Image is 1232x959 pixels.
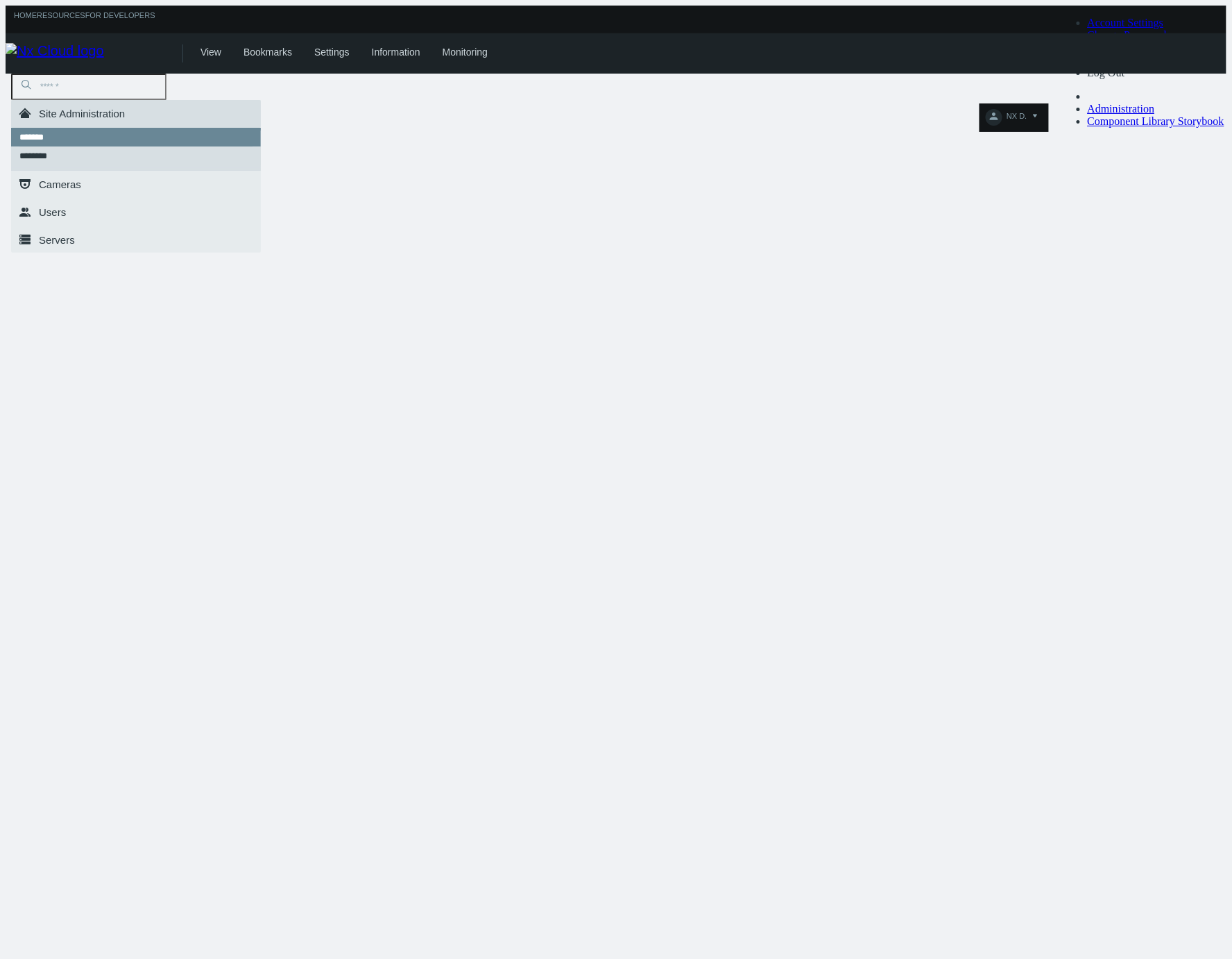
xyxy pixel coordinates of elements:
span: Servers [39,234,75,246]
a: Change Password [1088,29,1167,41]
a: Resources [37,11,85,28]
button: NX D. [979,103,1048,132]
a: Administration [1088,103,1155,115]
span: Cameras [39,178,81,190]
a: For Developers [85,11,155,28]
a: View [200,47,221,58]
a: Home [14,11,37,28]
a: Component Library Storybook [1088,115,1224,127]
a: Settings [314,47,350,58]
span: Site Administration [39,108,125,119]
a: Account Settings [1088,17,1164,28]
img: Nx Cloud logo [6,43,182,64]
a: Information [372,47,420,58]
a: Bookmarks [243,47,292,58]
span: Users [39,206,66,218]
a: Monitoring [443,47,488,58]
span: NX D. [1007,112,1027,128]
